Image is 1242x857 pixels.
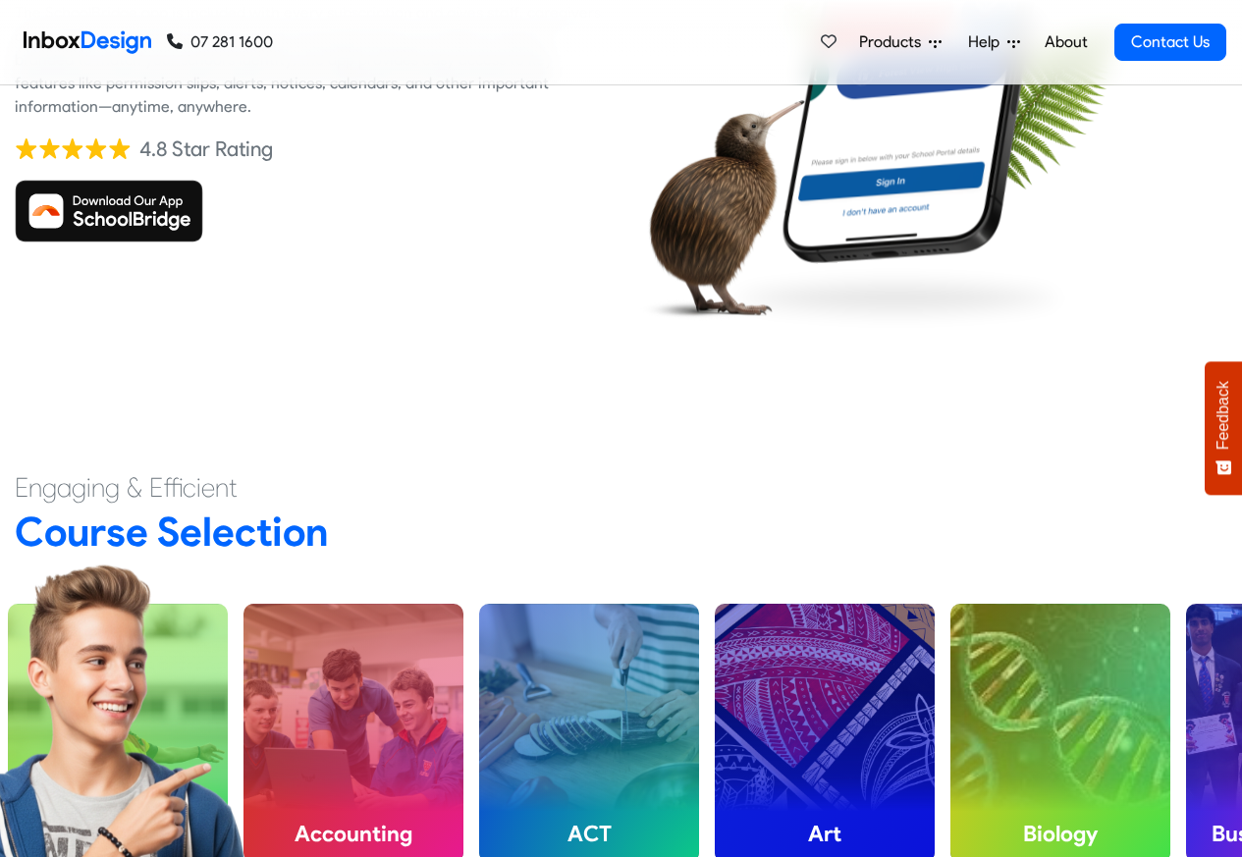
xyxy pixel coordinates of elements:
div: 4.8 Star Rating [139,134,273,164]
span: Help [968,30,1007,54]
h4: Engaging & Efficient [15,470,1227,506]
img: kiwi_bird.png [636,99,804,327]
a: Contact Us [1114,24,1226,61]
span: Products [859,30,929,54]
a: 07 281 1600 [167,30,273,54]
img: Download SchoolBridge App [15,180,203,242]
img: shadow.png [713,258,1080,337]
a: About [1039,23,1093,62]
a: Products [851,23,949,62]
a: Help [960,23,1028,62]
button: Feedback - Show survey [1205,361,1242,495]
h2: Course Selection [15,507,1227,557]
span: Feedback [1215,381,1232,450]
